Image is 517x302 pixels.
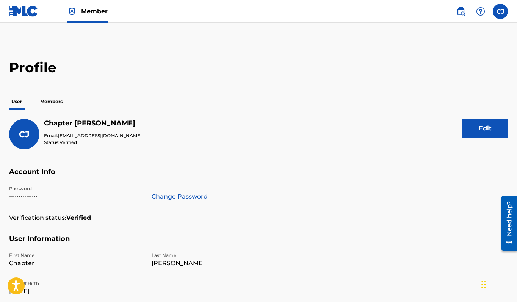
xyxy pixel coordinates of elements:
p: First Name [9,252,143,259]
div: User Menu [493,4,508,19]
img: search [456,7,465,16]
p: User [9,94,24,110]
h5: Account Info [9,167,508,185]
p: ••••••••••••••• [9,192,143,201]
span: Verified [60,139,77,145]
div: Drag [481,273,486,296]
a: Change Password [152,192,208,201]
p: Verification status: [9,213,66,222]
p: [DATE] [9,287,143,296]
p: [PERSON_NAME] [152,259,285,268]
h2: Profile [9,59,508,76]
span: CJ [19,129,30,139]
button: Edit [462,119,508,138]
p: Chapter [9,259,143,268]
div: Help [473,4,488,19]
img: MLC Logo [9,6,38,17]
p: Email: [44,132,142,139]
p: Last Name [152,252,285,259]
strong: Verified [66,213,91,222]
p: Date Of Birth [9,280,143,287]
p: Members [38,94,65,110]
h5: Chapter Jackson [44,119,142,128]
iframe: Resource Center [496,192,517,253]
img: Top Rightsholder [67,7,77,16]
img: help [476,7,485,16]
h5: User Information [9,235,508,252]
span: [EMAIL_ADDRESS][DOMAIN_NAME] [58,133,142,138]
a: Public Search [453,4,468,19]
p: Password [9,185,143,192]
span: Member [81,7,108,16]
iframe: Chat Widget [479,266,517,302]
p: Status: [44,139,142,146]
